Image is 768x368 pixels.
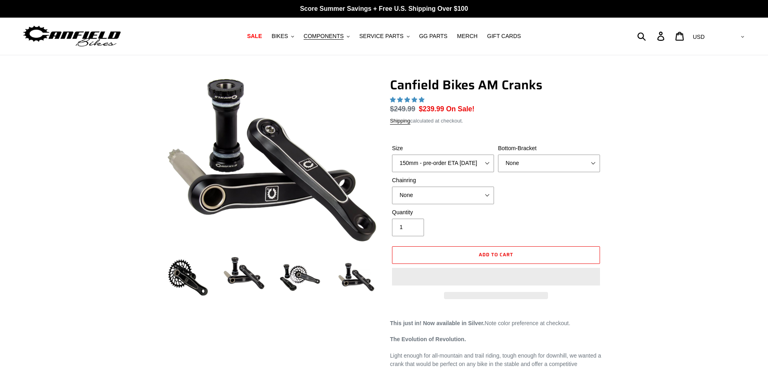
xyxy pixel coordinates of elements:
span: SERVICE PARTS [359,33,403,40]
button: Add to cart [392,246,600,264]
button: SERVICE PARTS [355,31,413,42]
label: Chainring [392,176,494,185]
s: $249.99 [390,105,415,113]
img: Load image into Gallery viewer, Canfield Bikes AM Cranks [166,255,210,300]
span: $239.99 [419,105,444,113]
span: On Sale! [446,104,474,114]
div: calculated at checkout. [390,117,602,125]
button: BIKES [268,31,298,42]
button: COMPONENTS [300,31,354,42]
span: BIKES [272,33,288,40]
span: SALE [247,33,262,40]
a: Shipping [390,118,410,125]
span: GIFT CARDS [487,33,521,40]
label: Bottom-Bracket [498,144,600,153]
label: Quantity [392,208,494,217]
img: Load image into Gallery viewer, Canfield Bikes AM Cranks [278,255,322,300]
p: Note color preference at checkout. [390,319,602,328]
img: Load image into Gallery viewer, Canfield Cranks [222,255,266,291]
span: COMPONENTS [304,33,344,40]
span: 4.97 stars [390,97,426,103]
img: Canfield Cranks [168,79,376,242]
strong: This just in! Now available in Silver. [390,320,485,326]
h1: Canfield Bikes AM Cranks [390,77,602,93]
a: MERCH [453,31,482,42]
a: SALE [243,31,266,42]
label: Size [392,144,494,153]
img: Canfield Bikes [22,24,122,49]
strong: The Evolution of Revolution. [390,336,466,342]
span: GG PARTS [419,33,448,40]
a: GG PARTS [415,31,452,42]
a: GIFT CARDS [483,31,525,42]
span: Add to cart [479,251,513,258]
img: Load image into Gallery viewer, CANFIELD-AM_DH-CRANKS [334,255,378,300]
span: MERCH [457,33,478,40]
input: Search [642,27,662,45]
